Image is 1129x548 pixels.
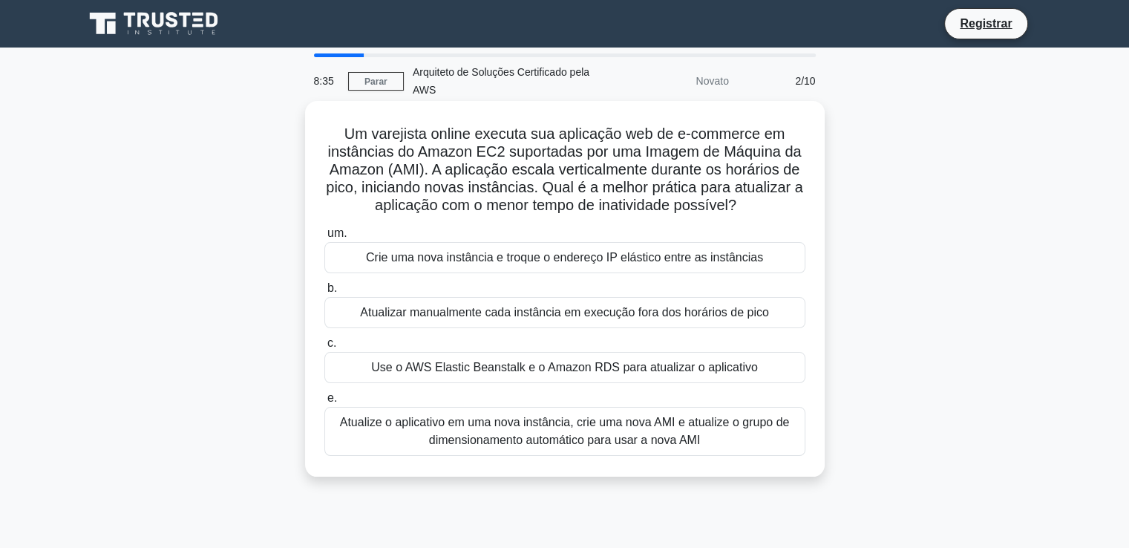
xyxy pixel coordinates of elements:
[360,306,769,319] font: Atualizar manualmente cada instância em execução fora dos horários de pico
[371,361,758,374] font: Use o AWS Elastic Beanstalk e o Amazon RDS para atualizar o aplicativo
[795,75,815,87] font: 2/10
[413,66,589,96] font: Arquiteto de Soluções Certificado pela AWS
[951,14,1021,33] a: Registrar
[326,125,803,213] font: Um varejista online executa sua aplicação web de e-commerce em instâncias do Amazon EC2 suportada...
[366,251,763,264] font: Crie uma nova instância e troque o endereço IP elástico entre as instâncias
[696,75,728,87] font: Novato
[305,66,348,96] div: 8:35
[327,226,347,239] font: um.
[960,17,1012,30] font: Registrar
[327,391,337,404] font: e.
[348,72,404,91] a: Parar
[327,281,337,294] font: b.
[327,336,336,349] font: c.
[340,416,790,446] font: Atualize o aplicativo em uma nova instância, crie uma nova AMI e atualize o grupo de dimensioname...
[364,76,387,87] font: Parar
